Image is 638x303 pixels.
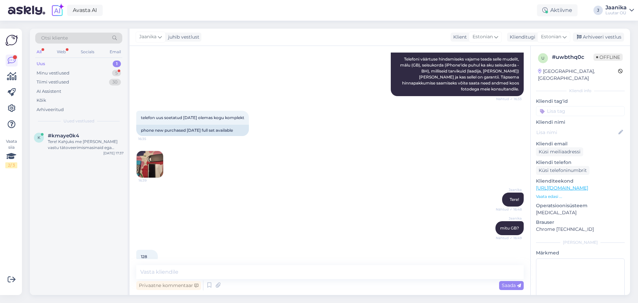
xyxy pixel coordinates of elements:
[536,226,625,233] p: Chrome [TECHNICAL_ID]
[139,178,163,183] span: 16:39
[5,138,17,168] div: Vaata siia
[502,282,521,288] span: Saada
[141,254,147,259] span: 128
[541,56,545,61] span: u
[5,34,18,47] img: Askly Logo
[37,70,69,76] div: Minu vestlused
[109,79,121,85] div: 30
[536,147,583,156] div: Küsi meiliaadressi
[536,129,617,136] input: Lisa nimi
[536,166,589,175] div: Küsi telefoninumbrit
[79,48,96,56] div: Socials
[510,197,519,202] span: Tere!
[112,70,121,76] div: 5
[552,53,593,61] div: # uwbthq0c
[536,209,625,216] p: [MEDICAL_DATA]
[103,151,124,156] div: [DATE] 17:37
[536,178,625,185] p: Klienditeekond
[138,136,163,141] span: 16:35
[497,187,522,192] span: Jaanika
[38,135,41,140] span: k
[37,61,45,67] div: Uus
[541,33,561,41] span: Estonian
[593,54,623,61] span: Offline
[41,35,68,42] span: Otsi kliente
[63,118,94,124] span: Uued vestlused
[37,97,46,104] div: Kõik
[37,79,69,85] div: Tiimi vestlused
[141,115,244,120] span: telefon uus soetatud [DATE] olemas kogu komplekt
[37,88,61,95] div: AI Assistent
[473,33,493,41] span: Estonian
[497,216,522,221] span: Jaanika
[536,185,588,191] a: [URL][DOMAIN_NAME]
[496,96,522,101] span: Nähtud ✓ 16:33
[108,48,122,56] div: Email
[536,202,625,209] p: Operatsioonisüsteem
[536,249,625,256] p: Märkmed
[48,139,124,151] div: Tere! Kahjuks me [PERSON_NAME] vastu tätoveerimismasinaid ega tätoveerimisseadmeid pandiks ega os...
[605,5,634,16] a: JaanikaLuutar OÜ
[165,34,199,41] div: juhib vestlust
[538,68,618,82] div: [GEOGRAPHIC_DATA], [GEOGRAPHIC_DATA]
[139,33,157,41] span: Jaanika
[536,159,625,166] p: Kliendi telefon
[536,119,625,126] p: Kliendi nimi
[536,194,625,200] p: Vaata edasi ...
[536,219,625,226] p: Brauser
[605,10,627,16] div: Luutar OÜ
[536,88,625,94] div: Kliendi info
[500,226,519,230] span: mitu GB?
[496,235,522,240] span: Nähtud ✓ 16:49
[593,6,603,15] div: J
[136,281,201,290] div: Privaatne kommentaar
[507,34,535,41] div: Klienditugi
[137,151,163,178] img: Attachment
[536,98,625,105] p: Kliendi tag'id
[496,207,522,212] span: Nähtud ✓ 16:48
[5,162,17,168] div: 2 / 3
[536,239,625,245] div: [PERSON_NAME]
[536,140,625,147] p: Kliendi email
[35,48,43,56] div: All
[451,34,467,41] div: Klient
[48,133,79,139] span: #kmaye0k4
[136,125,249,136] div: phone new purchased [DATE] full set available
[537,4,578,16] div: Aktiivne
[55,48,67,56] div: Web
[536,106,625,116] input: Lisa tag
[67,5,103,16] a: Avasta AI
[113,61,121,67] div: 1
[573,33,624,42] div: Arhiveeri vestlus
[51,3,64,17] img: explore-ai
[37,106,64,113] div: Arhiveeritud
[605,5,627,10] div: Jaanika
